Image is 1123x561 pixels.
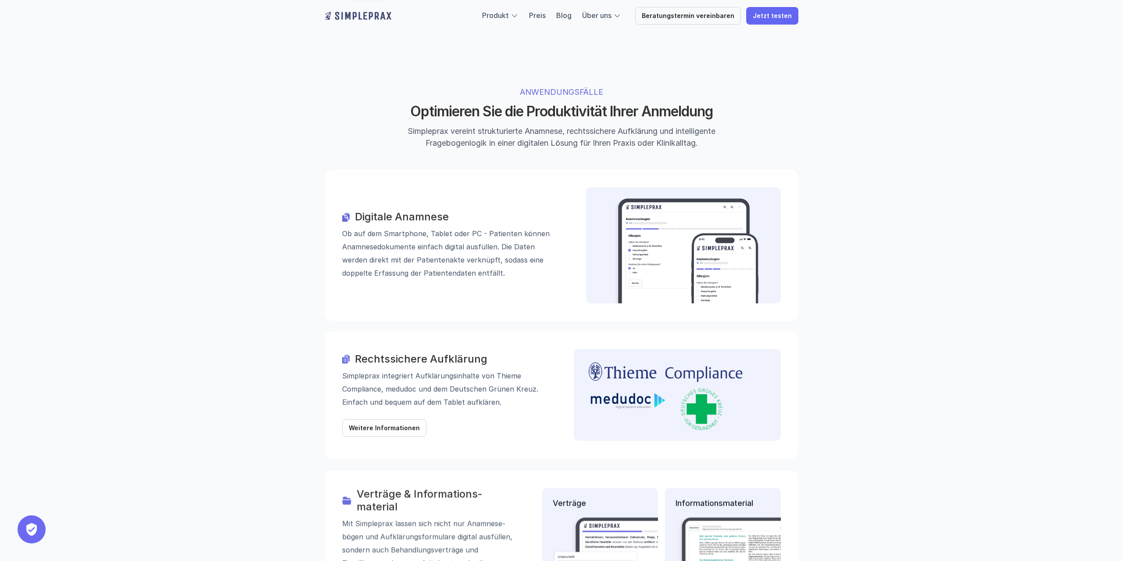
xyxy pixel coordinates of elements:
a: Blog [556,11,572,20]
h3: Verträge & Informations­­material [357,488,518,514]
p: ANWENDUNGSFÄLLE [425,86,699,98]
a: Preis [529,11,546,20]
p: Informationsmaterial [676,499,770,508]
p: Weitere Informationen [349,424,420,432]
p: Jetzt testen [753,12,792,20]
a: Über uns [582,11,612,20]
p: Simpleprax integriert Aufklärungs­inhalte von Thieme Compliance, medudoc und dem Deutschen Grünen... [342,369,549,409]
h3: Digitale Anamnese [355,211,561,224]
p: Beratungstermin vereinbaren [642,12,734,20]
img: Logos der Aufklärungspartner [584,360,747,430]
p: Ob auf dem Smartphone, Tablet oder PC - Patienten können Anamnese­dokumente einfach digital ausfü... [342,227,561,280]
h2: Optimieren Sie die Produktivität Ihrer Anmeldung [397,103,726,120]
a: Jetzt testen [746,7,798,25]
p: Verträge [553,499,647,508]
h3: Rechtssichere Aufklärung [355,353,549,366]
p: Simpleprax vereint strukturierte Anamnese, rechtssichere Aufklärung und intelligente Fragebogenlo... [397,125,726,149]
a: Weitere Informationen [342,419,426,437]
img: Beispielbild der digitalen Anamnese [612,198,760,303]
a: Produkt [482,11,509,20]
a: Beratungstermin vereinbaren [635,7,741,25]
